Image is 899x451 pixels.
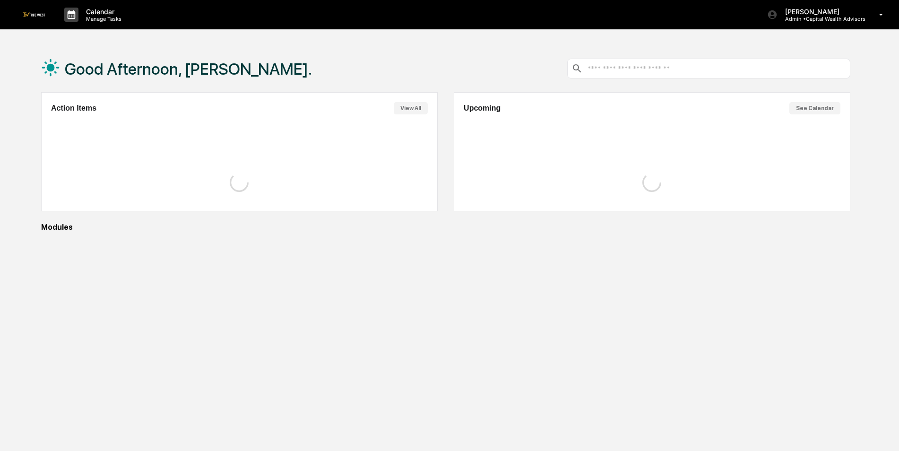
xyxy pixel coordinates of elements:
h1: Good Afternoon, [PERSON_NAME]. [65,60,312,78]
p: Calendar [78,8,126,16]
button: View All [394,102,428,114]
button: See Calendar [789,102,840,114]
p: Admin • Capital Wealth Advisors [778,16,865,22]
div: Modules [41,223,850,232]
h2: Upcoming [464,104,501,113]
img: logo [23,12,45,17]
h2: Action Items [51,104,96,113]
p: Manage Tasks [78,16,126,22]
p: [PERSON_NAME] [778,8,865,16]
